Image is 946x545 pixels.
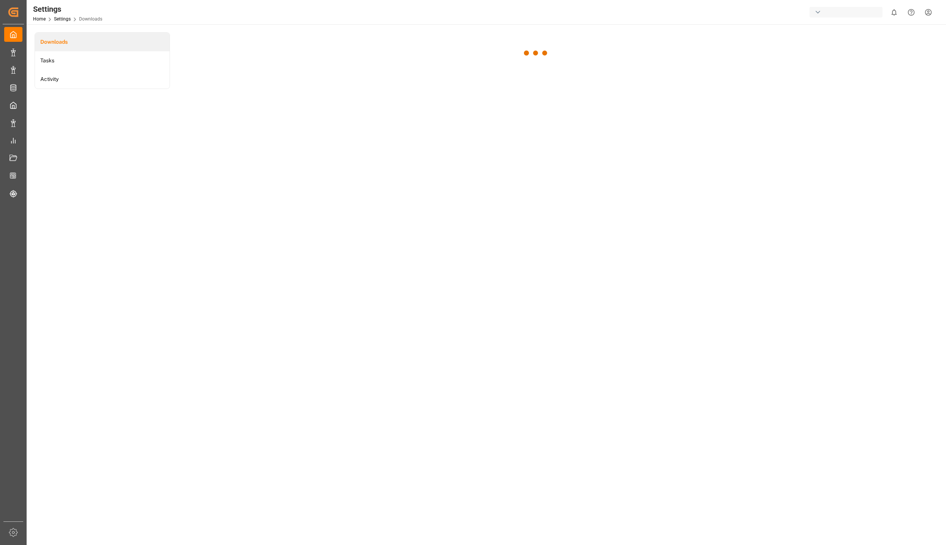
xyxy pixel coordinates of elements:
div: Settings [33,3,102,15]
a: Activity [35,70,170,89]
button: show 0 new notifications [886,4,903,21]
a: Home [33,16,46,22]
a: Settings [54,16,71,22]
button: Help Center [903,4,920,21]
a: Tasks [35,51,170,70]
a: Downloads [35,33,170,51]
